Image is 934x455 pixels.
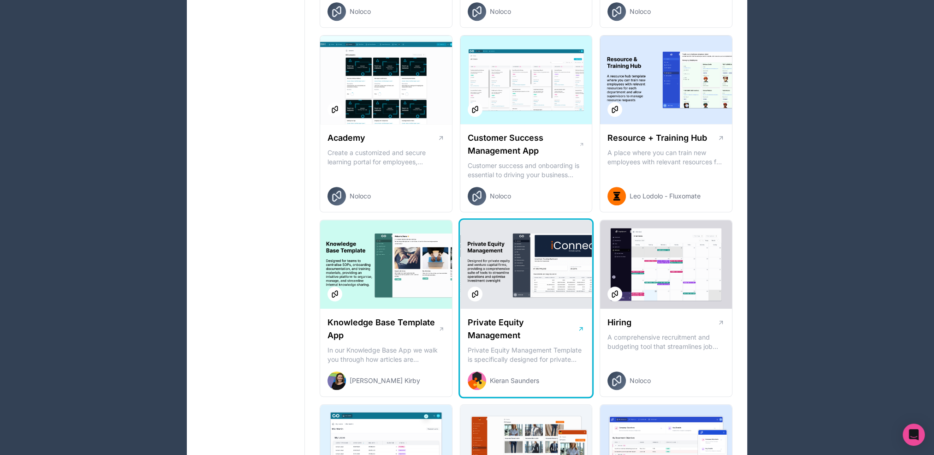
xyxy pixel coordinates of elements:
h1: Private Equity Management [468,316,577,342]
h1: Resource + Training Hub [607,132,707,144]
p: In our Knowledge Base App we walk you through how articles are submitted, approved, and managed, ... [327,346,445,364]
h1: Hiring [607,316,631,329]
p: Private Equity Management Template is specifically designed for private equity and venture capita... [468,346,585,364]
h1: Customer Success Management App [468,132,579,157]
p: A place where you can train new employees with relevant resources for each department and allow s... [607,148,725,167]
p: Customer success and onboarding is essential to driving your business forward and ensuring retent... [468,161,585,180]
span: Noloco [490,192,511,201]
span: Noloco [630,7,651,16]
span: Leo Lodolo - Fluxomate [630,192,701,201]
span: Noloco [490,7,511,16]
div: Open Intercom Messenger [903,424,925,446]
span: Noloco [350,7,371,16]
h1: Academy [327,132,365,144]
p: A comprehensive recruitment and budgeting tool that streamlines job creation, applicant tracking,... [607,333,725,351]
h1: Knowledge Base Template App [327,316,438,342]
p: Create a customized and secure learning portal for employees, customers or partners. Organize les... [327,148,445,167]
span: [PERSON_NAME] Kirby [350,376,420,385]
span: Noloco [630,376,651,385]
span: Kieran Saunders [490,376,539,385]
span: Noloco [350,192,371,201]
